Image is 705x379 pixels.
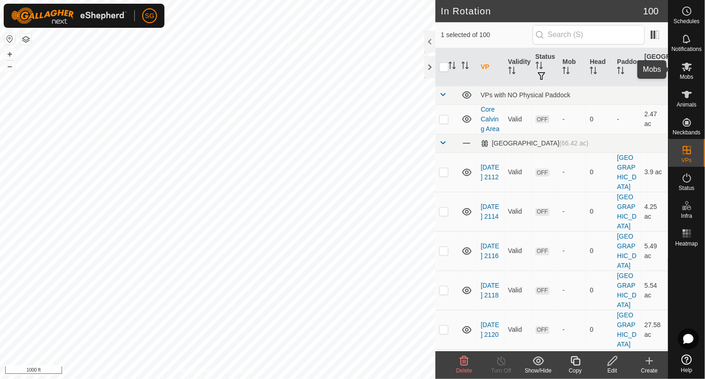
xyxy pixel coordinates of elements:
span: OFF [535,169,549,177]
a: [GEOGRAPHIC_DATA] [617,272,636,309]
span: Status [679,185,694,191]
div: - [562,114,582,124]
td: Valid [504,310,532,349]
div: - [562,285,582,295]
p-sorticon: Activate to sort [562,68,570,76]
span: Notifications [672,46,702,52]
button: Map Layers [20,34,31,45]
div: Copy [557,366,594,375]
span: 100 [643,4,659,18]
h2: In Rotation [441,6,643,17]
td: Valid [504,104,532,134]
span: OFF [535,115,549,123]
a: [GEOGRAPHIC_DATA] [617,233,636,269]
td: 0 [586,192,613,231]
span: Delete [456,367,472,374]
td: Valid [504,192,532,231]
span: Schedules [674,19,699,24]
td: 0 [586,152,613,192]
span: SG [145,11,154,21]
th: Validity [504,48,532,86]
th: Status [532,48,559,86]
div: - [562,167,582,177]
th: [GEOGRAPHIC_DATA] Area [641,48,668,86]
th: Mob [559,48,586,86]
div: Edit [594,366,631,375]
span: Infra [681,213,692,219]
a: [DATE] 2116 [481,242,499,259]
td: Valid [504,152,532,192]
div: - [562,246,582,256]
p-sorticon: Activate to sort [461,63,469,70]
span: Mobs [680,74,693,80]
button: Reset Map [4,33,15,44]
span: Animals [677,102,697,107]
span: (66.42 ac) [559,139,588,147]
a: [DATE] 2120 [481,321,499,338]
div: [GEOGRAPHIC_DATA] [481,139,589,147]
a: Core Calving Area [481,106,499,133]
span: VPs [681,158,692,163]
a: [GEOGRAPHIC_DATA] [617,193,636,230]
div: Show/Hide [520,366,557,375]
span: Neckbands [673,130,700,135]
td: 2.47 ac [641,104,668,134]
input: Search (S) [533,25,645,44]
td: Valid [504,271,532,310]
span: 1 selected of 100 [441,30,533,40]
div: Turn Off [483,366,520,375]
button: + [4,49,15,60]
span: OFF [535,208,549,216]
span: OFF [535,247,549,255]
th: Head [586,48,613,86]
span: OFF [535,287,549,295]
td: 4.25 ac [641,192,668,231]
a: [DATE] 2112 [481,164,499,181]
a: Privacy Policy [181,367,216,375]
span: Help [681,367,692,373]
a: [DATE] 2114 [481,203,499,220]
p-sorticon: Activate to sort [644,73,652,80]
p-sorticon: Activate to sort [617,68,624,76]
div: VPs with NO Physical Paddock [481,91,664,99]
a: [GEOGRAPHIC_DATA] [617,311,636,348]
p-sorticon: Activate to sort [508,68,516,76]
th: Paddock [613,48,641,86]
span: OFF [535,326,549,334]
td: 5.49 ac [641,231,668,271]
div: Create [631,366,668,375]
p-sorticon: Activate to sort [535,63,543,70]
button: – [4,61,15,72]
p-sorticon: Activate to sort [590,68,597,76]
td: 5.54 ac [641,271,668,310]
div: - [562,207,582,216]
td: 0 [586,271,613,310]
p-sorticon: Activate to sort [448,63,456,70]
a: Help [668,351,705,377]
td: - [613,104,641,134]
span: Heatmap [675,241,698,246]
td: 3.9 ac [641,152,668,192]
td: Valid [504,231,532,271]
a: [GEOGRAPHIC_DATA] [617,154,636,190]
td: 0 [586,231,613,271]
a: Contact Us [227,367,254,375]
td: 0 [586,310,613,349]
img: Gallagher Logo [11,7,127,24]
td: 27.58 ac [641,310,668,349]
div: - [562,325,582,335]
th: VP [477,48,504,86]
a: [DATE] 2118 [481,282,499,299]
td: 0 [586,104,613,134]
